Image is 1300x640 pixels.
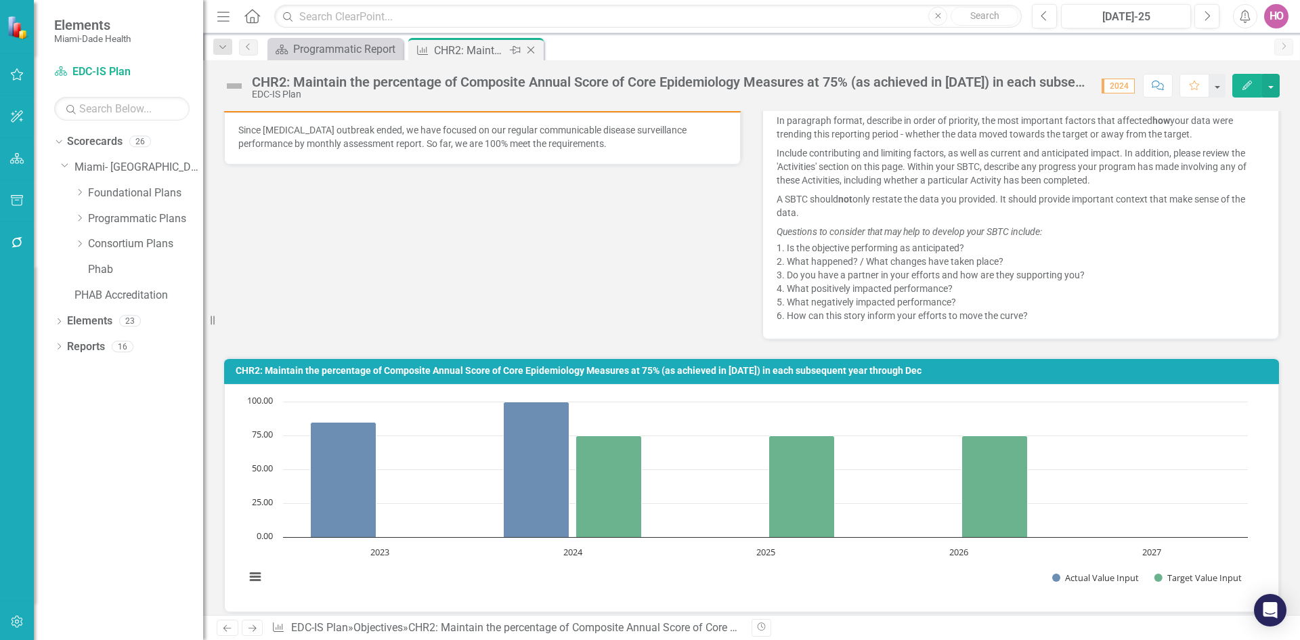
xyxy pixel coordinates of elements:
[1152,115,1170,126] strong: how
[236,366,1272,376] h3: CHR2: Maintain the percentage of Composite Annual Score of Core Epidemiology Measures at 75% (as ...
[223,75,245,97] img: Not Defined
[951,7,1018,26] button: Search
[1102,79,1135,93] span: 2024
[353,621,403,634] a: Objectives
[252,462,273,474] text: 50.00
[1154,572,1242,584] button: Show Target Value Input
[238,395,1265,598] div: Chart. Highcharts interactive chart.
[408,621,1188,634] div: CHR2: Maintain the percentage of Composite Annual Score of Core Epidemiology Measures at 75% (as ...
[252,89,1088,100] div: EDC-IS Plan
[119,316,141,327] div: 23
[88,236,203,252] a: Consortium Plans
[787,282,1265,295] li: What positively impacted performance?
[563,546,583,558] text: 2024
[311,402,1152,538] g: Actual Value Input, bar series 1 of 2 with 5 bars.
[246,568,265,586] button: View chart menu, Chart
[238,395,1255,598] svg: Interactive chart
[311,422,376,537] path: 2023, 85. Actual Value Input.
[7,16,30,39] img: ClearPoint Strategy
[129,136,151,148] div: 26
[293,41,399,58] div: Programmatic Report
[112,341,133,352] div: 16
[787,309,1265,322] li: How can this story inform your efforts to move the curve?
[787,295,1265,309] li: What negatively impacted performance?
[970,10,999,21] span: Search
[787,255,1265,268] li: What happened? / What changes have taken place?
[252,496,273,508] text: 25.00
[274,5,1022,28] input: Search ClearPoint...
[1142,546,1161,558] text: 2027
[787,241,1265,255] li: Is the objective performing as anticipated?
[88,211,203,227] a: Programmatic Plans
[838,194,852,205] strong: not
[88,186,203,201] a: Foundational Plans
[54,97,190,121] input: Search Below...
[74,160,203,175] a: Miami- [GEOGRAPHIC_DATA]
[1061,4,1191,28] button: [DATE]-25
[777,111,1265,144] p: In paragraph format, describe in order of priority, the most important factors that affected your...
[54,17,131,33] span: Elements
[272,620,741,636] div: » »
[1254,594,1286,626] div: Open Intercom Messenger
[67,134,123,150] a: Scorecards
[271,41,399,58] a: Programmatic Report
[88,262,203,278] a: Phab
[756,546,775,558] text: 2025
[769,435,835,537] path: 2025, 75. Target Value Input.
[576,435,642,537] path: 2024, 75. Target Value Input.
[370,546,389,558] text: 2023
[962,435,1028,537] path: 2026, 75. Target Value Input.
[777,144,1265,190] p: Include contributing and limiting factors, as well as current and anticipated impact. In addition...
[504,402,569,537] path: 2024, 100. Actual Value Input.
[67,314,112,329] a: Elements
[777,226,1042,237] em: Questions to consider that may help to develop your SBTC include:
[252,74,1088,89] div: CHR2: Maintain the percentage of Composite Annual Score of Core Epidemiology Measures at 75% (as ...
[54,33,131,44] small: Miami-Dade Health
[252,428,273,440] text: 75.00
[74,288,203,303] a: PHAB Accreditation
[787,268,1265,282] li: Do you have a partner in your efforts and how are they supporting you?
[238,123,727,150] p: Since [MEDICAL_DATA] outbreak ended, we have focused on our regular communicable disease surveill...
[1066,9,1186,25] div: [DATE]-25
[247,394,273,406] text: 100.00
[257,530,273,542] text: 0.00
[1264,4,1288,28] button: HO
[54,64,190,80] a: EDC-IS Plan
[67,339,105,355] a: Reports
[777,190,1265,222] p: A SBTC should only restate the data you provided. It should provide important context that make s...
[434,42,506,59] div: CHR2: Maintain the percentage of Composite Annual Score of Core Epidemiology Measures at 75% (as ...
[949,546,968,558] text: 2026
[291,621,348,634] a: EDC-IS Plan
[1052,572,1139,584] button: Show Actual Value Input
